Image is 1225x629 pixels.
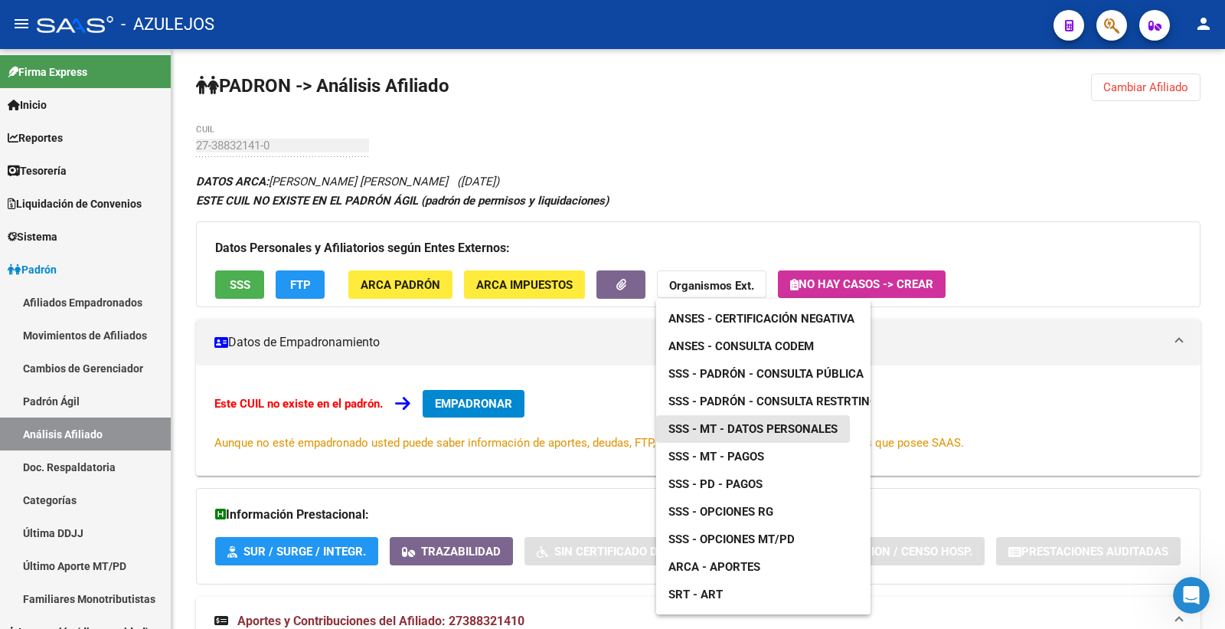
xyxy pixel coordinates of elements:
[668,450,764,464] span: SSS - MT - Pagos
[656,415,850,443] a: SSS - MT - Datos Personales
[668,505,773,519] span: SSS - Opciones RG
[656,498,786,526] a: SSS - Opciones RG
[668,422,838,436] span: SSS - MT - Datos Personales
[656,360,876,388] a: SSS - Padrón - Consulta Pública
[656,333,826,360] a: ANSES - Consulta CODEM
[656,470,775,498] a: SSS - PD - Pagos
[668,395,896,408] span: SSS - Padrón - Consulta Restrtingida
[668,339,814,353] span: ANSES - Consulta CODEM
[656,581,871,608] a: SRT - ART
[656,443,776,470] a: SSS - MT - Pagos
[1173,577,1210,614] iframe: Intercom live chat
[656,553,773,581] a: ARCA - Aportes
[656,388,908,415] a: SSS - Padrón - Consulta Restrtingida
[656,305,867,333] a: ANSES - Certificación Negativa
[668,477,763,491] span: SSS - PD - Pagos
[668,532,795,546] span: SSS - Opciones MT/PD
[668,312,854,326] span: ANSES - Certificación Negativa
[668,588,723,601] span: SRT - ART
[656,526,807,553] a: SSS - Opciones MT/PD
[668,560,760,574] span: ARCA - Aportes
[668,367,864,381] span: SSS - Padrón - Consulta Pública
